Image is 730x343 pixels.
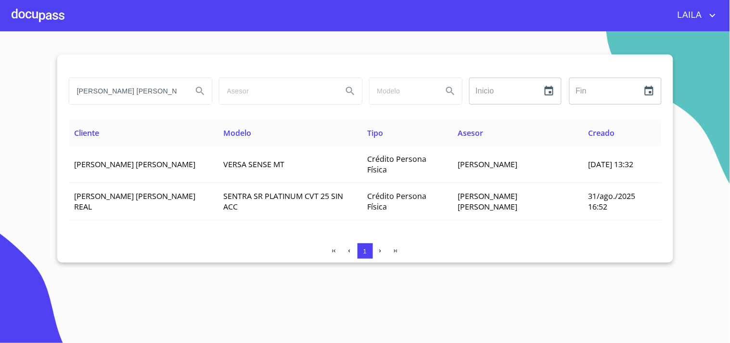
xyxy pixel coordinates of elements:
input: search [219,78,335,104]
span: SENTRA SR PLATINUM CVT 25 SIN ACC [224,191,344,212]
span: [PERSON_NAME] [PERSON_NAME] [75,159,196,170]
span: [PERSON_NAME] [458,159,517,170]
span: Modelo [224,128,252,138]
span: 1 [363,248,367,255]
span: Cliente [75,128,100,138]
span: [PERSON_NAME] [PERSON_NAME] [458,191,517,212]
span: Tipo [368,128,384,138]
span: Crédito Persona Física [368,154,427,175]
span: [PERSON_NAME] [PERSON_NAME] REAL [75,191,196,212]
span: Creado [588,128,615,138]
button: account of current user [670,8,718,23]
input: search [69,78,185,104]
span: LAILA [670,8,707,23]
button: 1 [358,243,373,259]
span: 31/ago./2025 16:52 [588,191,635,212]
span: Crédito Persona Física [368,191,427,212]
button: Search [189,79,212,103]
input: search [370,78,435,104]
span: VERSA SENSE MT [224,159,285,170]
span: Asesor [458,128,483,138]
button: Search [339,79,362,103]
button: Search [439,79,462,103]
span: [DATE] 13:32 [588,159,633,170]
